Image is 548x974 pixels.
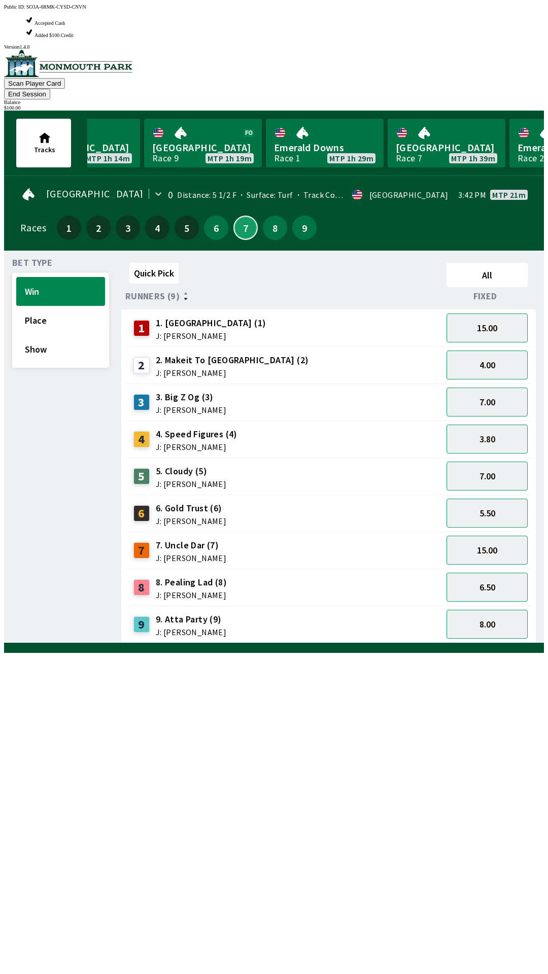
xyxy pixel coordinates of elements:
[16,335,105,364] button: Show
[295,224,314,231] span: 9
[156,428,237,441] span: 4. Speed Figures (4)
[4,78,65,89] button: Scan Player Card
[477,544,497,556] span: 15.00
[133,468,150,484] div: 5
[156,480,226,488] span: J: [PERSON_NAME]
[479,396,495,408] span: 7.00
[152,154,179,162] div: Race 9
[133,431,150,447] div: 4
[4,89,50,99] button: End Session
[156,554,226,562] span: J: [PERSON_NAME]
[233,216,258,240] button: 7
[369,191,449,199] div: [GEOGRAPHIC_DATA]
[265,224,285,231] span: 8
[274,141,375,154] span: Emerald Downs
[86,154,130,162] span: MTP 1h 14m
[35,20,65,26] span: Accepted Cash
[293,190,383,200] span: Track Condition: Firm
[4,50,132,77] img: venue logo
[25,286,96,297] span: Win
[479,470,495,482] span: 7.00
[133,579,150,596] div: 8
[86,216,111,240] button: 2
[133,394,150,410] div: 3
[473,292,497,300] span: Fixed
[156,406,226,414] span: J: [PERSON_NAME]
[442,291,532,301] div: Fixed
[57,216,81,240] button: 1
[447,610,528,639] button: 8.00
[447,388,528,416] button: 7.00
[447,499,528,528] button: 5.50
[156,517,226,525] span: J: [PERSON_NAME]
[59,224,79,231] span: 1
[477,322,497,334] span: 15.00
[25,315,96,326] span: Place
[447,573,528,602] button: 6.50
[35,32,74,38] span: Added $100 Credit
[133,542,150,559] div: 7
[479,433,495,445] span: 3.80
[168,191,173,199] div: 0
[447,536,528,565] button: 15.00
[447,462,528,491] button: 7.00
[148,224,167,231] span: 4
[479,359,495,371] span: 4.00
[34,145,55,154] span: Tracks
[396,141,497,154] span: [GEOGRAPHIC_DATA]
[12,259,52,267] span: Bet Type
[447,351,528,379] button: 4.00
[451,154,495,162] span: MTP 1h 39m
[492,191,526,199] span: MTP 21m
[156,354,309,367] span: 2. Makeit To [GEOGRAPHIC_DATA] (2)
[479,507,495,519] span: 5.50
[118,224,138,231] span: 3
[156,369,309,377] span: J: [PERSON_NAME]
[479,618,495,630] span: 8.00
[156,613,226,626] span: 9. Atta Party (9)
[208,154,252,162] span: MTP 1h 19m
[329,154,373,162] span: MTP 1h 29m
[207,224,226,231] span: 6
[25,343,96,355] span: Show
[133,357,150,373] div: 2
[447,314,528,342] button: 15.00
[16,277,105,306] button: Win
[156,317,266,330] span: 1. [GEOGRAPHIC_DATA] (1)
[4,44,544,50] div: Version 1.4.0
[156,576,227,589] span: 8. Pealing Lad (8)
[236,190,293,200] span: Surface: Turf
[156,443,237,451] span: J: [PERSON_NAME]
[458,191,486,199] span: 3:42 PM
[156,539,226,552] span: 7. Uncle Dar (7)
[129,263,179,284] button: Quick Pick
[152,141,254,154] span: [GEOGRAPHIC_DATA]
[16,119,71,167] button: Tracks
[4,105,544,111] div: $ 100.00
[204,216,228,240] button: 6
[266,119,384,167] a: Emerald DownsRace 1MTP 1h 29m
[145,216,169,240] button: 4
[20,224,46,232] div: Races
[447,263,528,287] button: All
[26,4,86,10] span: SO3A-6RMK-CYSD-CNVN
[133,616,150,633] div: 9
[4,99,544,105] div: Balance
[46,190,144,198] span: [GEOGRAPHIC_DATA]
[447,425,528,454] button: 3.80
[16,306,105,335] button: Place
[156,628,226,636] span: J: [PERSON_NAME]
[156,591,227,599] span: J: [PERSON_NAME]
[144,119,262,167] a: [GEOGRAPHIC_DATA]Race 9MTP 1h 19m
[396,154,422,162] div: Race 7
[89,224,108,231] span: 2
[518,154,544,162] div: Race 2
[156,332,266,340] span: J: [PERSON_NAME]
[156,391,226,404] span: 3. Big Z Og (3)
[125,292,180,300] span: Runners (9)
[292,216,317,240] button: 9
[133,505,150,521] div: 6
[125,291,442,301] div: Runners (9)
[451,269,523,281] span: All
[177,190,236,200] span: Distance: 5 1/2 F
